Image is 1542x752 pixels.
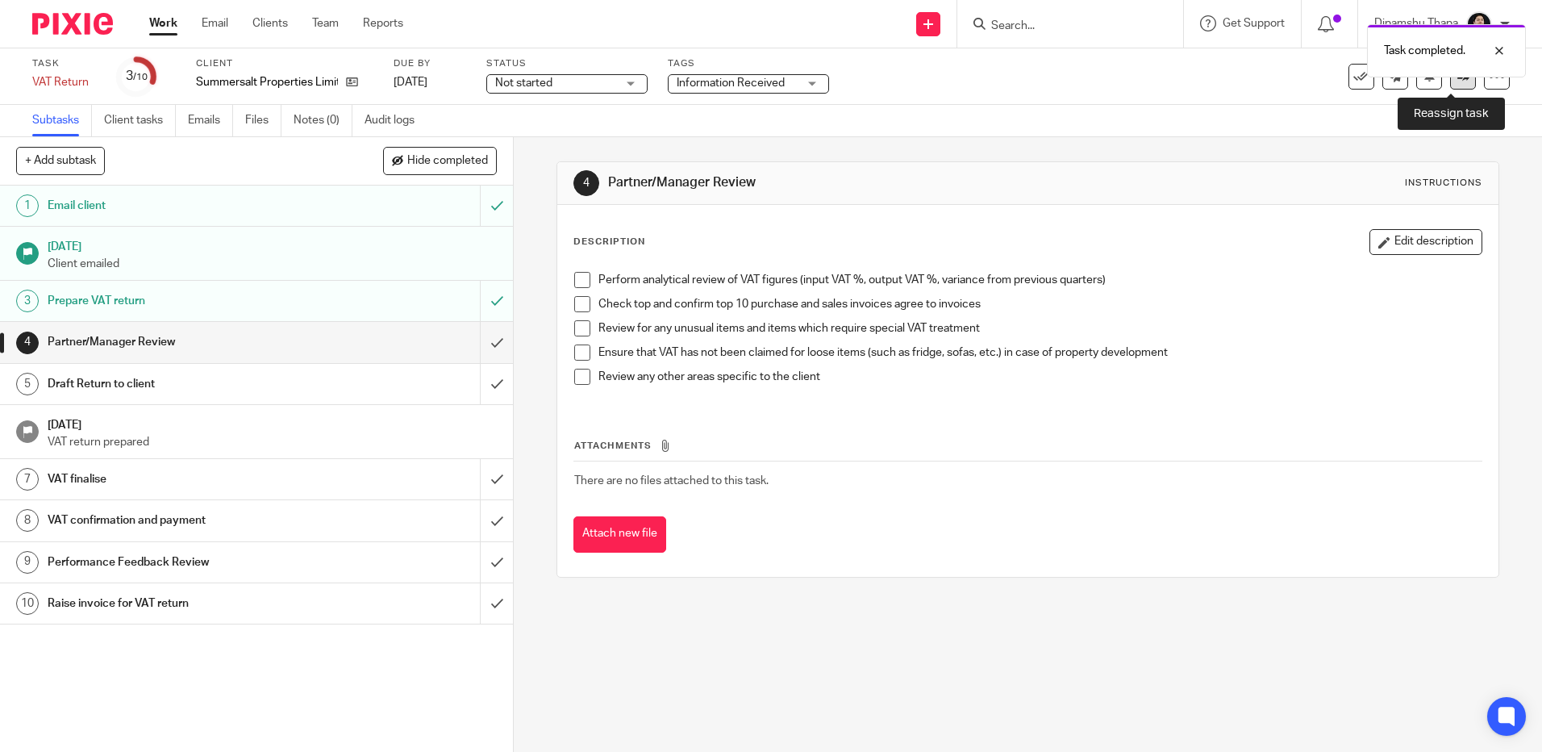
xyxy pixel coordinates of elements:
span: There are no files attached to this task. [574,475,769,487]
div: 3 [126,67,148,86]
p: Review any other areas specific to the client [598,369,1481,385]
h1: [DATE] [48,413,498,433]
button: Attach new file [573,516,666,553]
h1: VAT finalise [48,467,325,491]
span: Not started [495,77,552,89]
button: + Add subtask [16,147,105,174]
a: Subtasks [32,105,92,136]
label: Client [196,57,373,70]
button: Hide completed [383,147,497,174]
p: Summersalt Properties Limited [196,74,338,90]
div: 7 [16,468,39,491]
a: Notes (0) [294,105,352,136]
p: Perform analytical review of VAT figures (input VAT %, output VAT %, variance from previous quart... [598,272,1481,288]
p: Task completed. [1384,43,1465,59]
a: Team [312,15,339,31]
div: 9 [16,551,39,574]
button: Edit description [1369,229,1482,255]
p: VAT return prepared [48,434,498,450]
h1: Draft Return to client [48,372,325,396]
h1: [DATE] [48,235,498,255]
h1: Email client [48,194,325,218]
a: Audit logs [365,105,427,136]
div: 3 [16,290,39,312]
label: Due by [394,57,466,70]
img: Pixie [32,13,113,35]
label: Task [32,57,97,70]
h1: Partner/Manager Review [48,330,325,354]
p: Ensure that VAT has not been claimed for loose items (such as fridge, sofas, etc.) in case of pro... [598,345,1481,361]
label: Tags [668,57,829,70]
div: 1 [16,194,39,217]
a: Emails [188,105,233,136]
div: Instructions [1405,177,1482,190]
a: Client tasks [104,105,176,136]
div: 4 [573,170,599,196]
div: 10 [16,592,39,615]
a: Files [245,105,281,136]
p: Check top and confirm top 10 purchase and sales invoices agree to invoices [598,296,1481,312]
img: Dipamshu2.jpg [1466,11,1492,37]
h1: Partner/Manager Review [608,174,1062,191]
h1: Prepare VAT return [48,289,325,313]
span: Attachments [574,441,652,450]
p: Client emailed [48,256,498,272]
a: Email [202,15,228,31]
span: Hide completed [407,155,488,168]
a: Reports [363,15,403,31]
p: Description [573,236,645,249]
h1: VAT confirmation and payment [48,508,325,533]
div: 8 [16,509,39,532]
p: Review for any unusual items and items which require special VAT treatment [598,320,1481,336]
span: [DATE] [394,77,427,88]
div: 4 [16,332,39,354]
h1: Performance Feedback Review [48,550,325,574]
a: Clients [252,15,288,31]
div: 5 [16,373,39,395]
h1: Raise invoice for VAT return [48,591,325,616]
div: VAT Return [32,74,97,90]
label: Status [486,57,648,70]
small: /10 [133,73,148,81]
a: Work [149,15,177,31]
span: Information Received [677,77,785,89]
